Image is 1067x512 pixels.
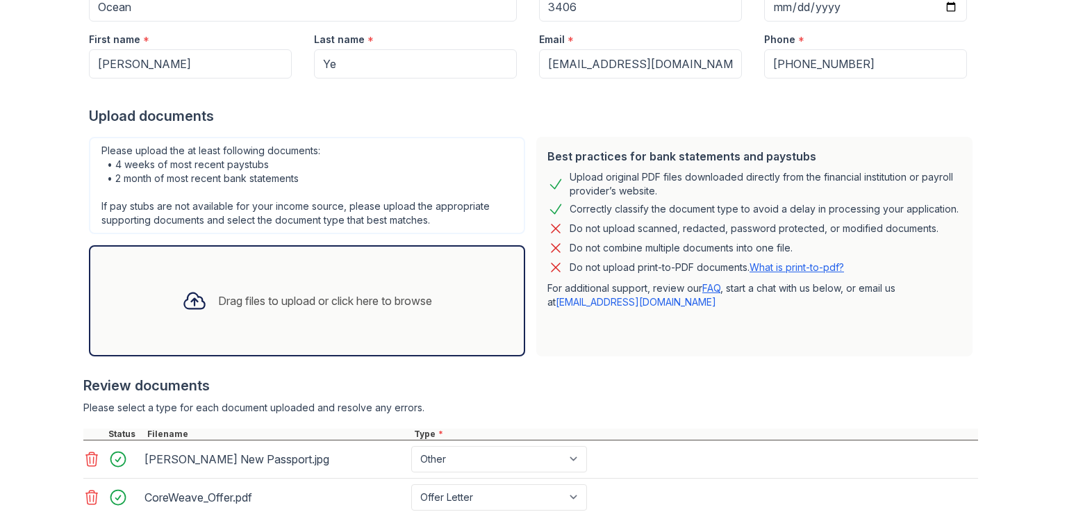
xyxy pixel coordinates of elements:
div: Review documents [83,376,978,395]
div: Correctly classify the document type to avoid a delay in processing your application. [570,201,959,217]
div: CoreWeave_Offer.pdf [144,486,406,509]
label: Phone [764,33,795,47]
div: Status [106,429,144,440]
a: FAQ [702,282,720,294]
div: Best practices for bank statements and paystubs [547,148,961,165]
div: Please select a type for each document uploaded and resolve any errors. [83,401,978,415]
div: Upload documents [89,106,978,126]
label: Email [539,33,565,47]
a: What is print-to-pdf? [750,261,844,273]
div: Drag files to upload or click here to browse [218,292,432,309]
div: [PERSON_NAME] New Passport.jpg [144,448,406,470]
label: Last name [314,33,365,47]
div: Filename [144,429,411,440]
div: Type [411,429,978,440]
div: Please upload the at least following documents: • 4 weeks of most recent paystubs • 2 month of mo... [89,137,525,234]
label: First name [89,33,140,47]
p: Do not upload print-to-PDF documents. [570,261,844,274]
p: For additional support, review our , start a chat with us below, or email us at [547,281,961,309]
div: Do not upload scanned, redacted, password protected, or modified documents. [570,220,938,237]
a: [EMAIL_ADDRESS][DOMAIN_NAME] [556,296,716,308]
div: Upload original PDF files downloaded directly from the financial institution or payroll provider’... [570,170,961,198]
div: Do not combine multiple documents into one file. [570,240,793,256]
